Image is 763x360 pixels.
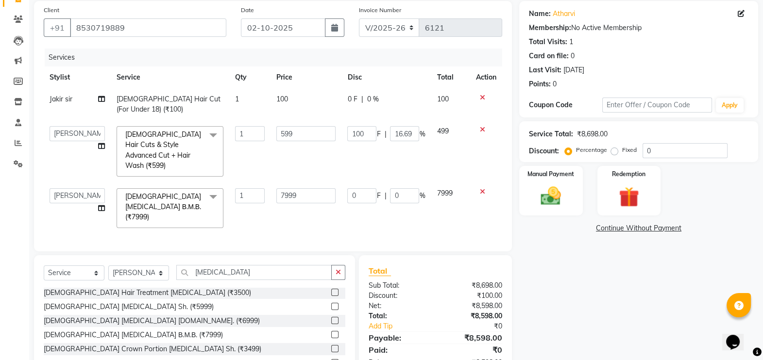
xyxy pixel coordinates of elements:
[529,100,602,110] div: Coupon Code
[527,170,574,179] label: Manual Payment
[347,94,357,104] span: 0 F
[229,66,271,88] th: Qty
[569,37,573,47] div: 1
[419,191,425,201] span: %
[436,344,510,356] div: ₹0
[622,146,637,154] label: Fixed
[436,280,510,291] div: ₹8,698.00
[70,18,226,37] input: Search by Name/Mobile/Email/Code
[436,311,510,321] div: ₹8,598.00
[44,18,71,37] button: +91
[125,192,201,222] span: [DEMOGRAPHIC_DATA] [MEDICAL_DATA] Β.Μ.Β. (₹7999)
[361,332,436,344] div: Payable:
[376,191,380,201] span: F
[44,6,59,15] label: Client
[361,280,436,291] div: Sub Total:
[384,129,386,139] span: |
[361,301,436,311] div: Net:
[361,94,363,104] span: |
[612,170,645,179] label: Redemption
[437,127,448,135] span: 499
[361,291,436,301] div: Discount:
[361,321,448,331] a: Add Tip
[436,301,510,311] div: ₹8,598.00
[431,66,470,88] th: Total
[44,66,111,88] th: Stylist
[361,344,436,356] div: Paid:
[117,95,220,114] span: [DEMOGRAPHIC_DATA] Hair Cut (For Under 18) (₹100)
[111,66,229,88] th: Service
[571,51,575,61] div: 0
[529,37,567,47] div: Total Visits:
[437,95,448,103] span: 100
[529,23,748,33] div: No Active Membership
[384,191,386,201] span: |
[44,302,214,312] div: [DEMOGRAPHIC_DATA] [MEDICAL_DATA] Sh. (₹5999)
[149,213,153,221] a: x
[50,95,72,103] span: Jakir sir
[125,130,201,170] span: [DEMOGRAPHIC_DATA] Hair Cuts & Style Advanced Cut + Hair Wash (₹599)
[529,65,561,75] div: Last Visit:
[553,9,575,19] a: Atharvi
[716,98,744,113] button: Apply
[529,129,573,139] div: Service Total:
[529,146,559,156] div: Discount:
[529,23,571,33] div: Membership:
[166,161,170,170] a: x
[367,94,378,104] span: 0 %
[534,184,567,208] img: _cash.svg
[436,291,510,301] div: ₹100.00
[577,129,608,139] div: ₹8,698.00
[529,51,569,61] div: Card on file:
[271,66,341,88] th: Price
[361,311,436,321] div: Total:
[563,65,584,75] div: [DATE]
[241,6,254,15] label: Date
[529,79,551,89] div: Points:
[44,330,223,340] div: [DEMOGRAPHIC_DATA] [MEDICAL_DATA] Β.Μ.Β. (₹7999)
[553,79,557,89] div: 0
[722,321,753,350] iframe: chat widget
[276,95,288,103] span: 100
[235,95,239,103] span: 1
[44,288,251,298] div: [DEMOGRAPHIC_DATA] Hair Treatment [MEDICAL_DATA] (₹3500)
[612,184,645,210] img: _gift.svg
[44,316,260,326] div: [DEMOGRAPHIC_DATA] [MEDICAL_DATA] [DOMAIN_NAME]. (₹6999)
[176,265,332,280] input: Search or Scan
[419,129,425,139] span: %
[341,66,431,88] th: Disc
[602,98,712,113] input: Enter Offer / Coupon Code
[448,321,509,331] div: ₹0
[45,49,509,66] div: Services
[44,344,261,354] div: [DEMOGRAPHIC_DATA] Crown Portion [MEDICAL_DATA] Sh. (₹3499)
[376,129,380,139] span: F
[359,6,401,15] label: Invoice Number
[437,189,452,197] span: 7999
[436,332,510,344] div: ₹8,598.00
[576,146,607,154] label: Percentage
[521,223,756,233] a: Continue Without Payment
[470,66,502,88] th: Action
[369,266,391,276] span: Total
[529,9,551,19] div: Name:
